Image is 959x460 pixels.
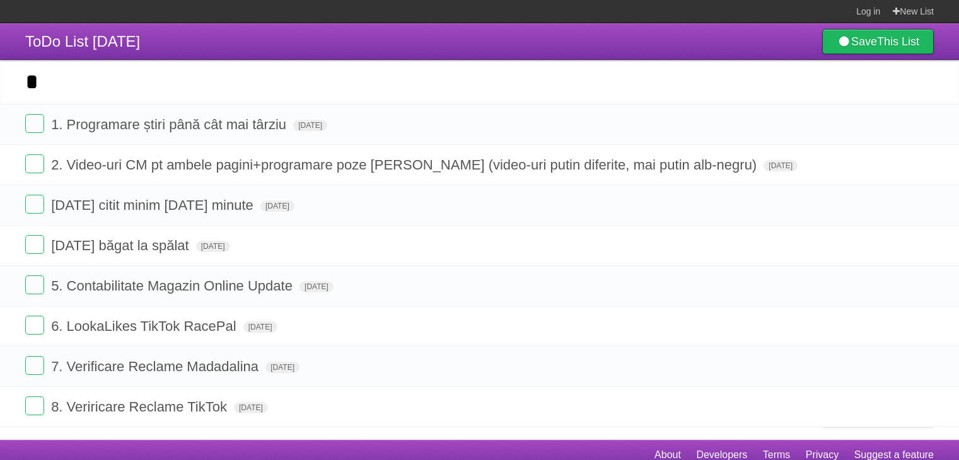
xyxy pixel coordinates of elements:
label: Done [25,114,44,133]
label: Done [25,356,44,375]
span: [DATE] [299,281,334,292]
span: 1. Programare știri până cât mai târziu [51,117,289,132]
b: This List [877,35,919,48]
label: Done [25,195,44,214]
span: [DATE] băgat la spălat [51,238,192,253]
span: [DATE] [260,200,294,212]
span: [DATE] [265,362,299,373]
span: [DATE] citit minim [DATE] minute [51,197,257,213]
span: 6. LookaLikes TikTok RacePal [51,318,240,334]
span: 8. Veriricare Reclame TikTok [51,399,230,415]
label: Done [25,154,44,173]
span: [DATE] [196,241,230,252]
label: Done [25,396,44,415]
label: Done [25,275,44,294]
span: 7. Verificare Reclame Madadalina [51,359,262,374]
span: [DATE] [243,321,277,333]
label: Done [25,316,44,335]
span: [DATE] [764,160,798,171]
span: 2. Video-uri CM pt ambele pagini+programare poze [PERSON_NAME] (video-uri putin diferite, mai put... [51,157,760,173]
span: [DATE] [293,120,327,131]
span: 5. Contabilitate Magazin Online Update [51,278,296,294]
label: Done [25,235,44,254]
span: ToDo List [DATE] [25,33,140,50]
a: SaveThis List [822,29,934,54]
span: [DATE] [234,402,268,413]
